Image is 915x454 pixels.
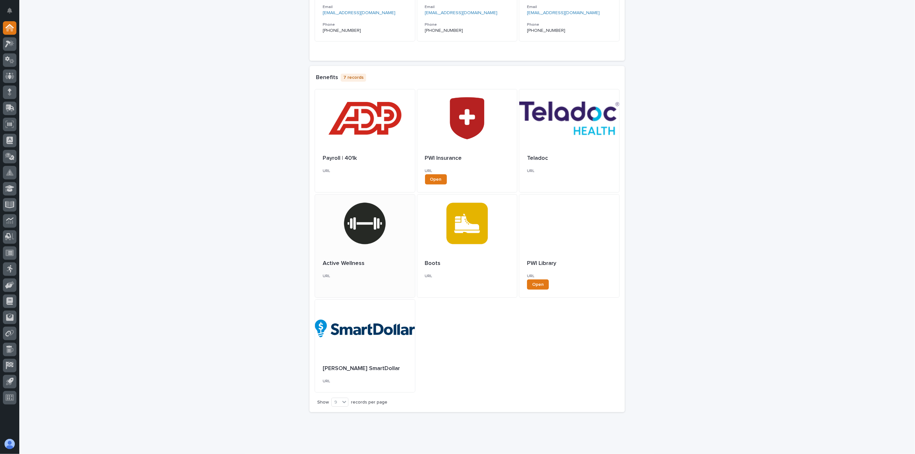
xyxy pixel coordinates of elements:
a: [PERSON_NAME] SmartDollarURL [315,299,415,393]
p: [PERSON_NAME] SmartDollar [323,365,407,372]
div: Notifications [8,8,16,18]
a: Active WellnessURL [315,194,415,298]
span: Open [532,282,544,287]
h3: URL [527,168,612,174]
button: Notifications [3,4,16,17]
p: PWI Insurance [425,155,510,162]
h3: Phone [425,22,510,27]
h3: URL [323,168,407,174]
button: users-avatar [3,437,16,451]
a: [EMAIL_ADDRESS][DOMAIN_NAME] [323,11,395,15]
h3: Email [323,5,407,10]
h1: Benefits [316,74,338,81]
h3: Phone [323,22,407,27]
a: BootsURL [417,194,518,298]
p: Active Wellness [323,260,407,267]
a: PWI LibraryURLOpen [519,194,620,298]
h3: URL [425,274,510,279]
a: Open [425,174,447,185]
h3: URL [323,274,407,279]
p: Payroll | 401k [323,155,407,162]
a: [EMAIL_ADDRESS][DOMAIN_NAME] [425,11,498,15]
a: [PHONE_NUMBER] [425,28,463,33]
h3: URL [527,274,612,279]
h3: Email [527,5,612,10]
a: Open [527,279,549,290]
h3: URL [425,168,510,174]
p: Teladoc [527,155,612,162]
h3: Phone [527,22,612,27]
h3: URL [323,379,407,384]
a: PWI InsuranceURLOpen [417,89,518,193]
p: Boots [425,260,510,267]
span: Open [430,177,442,182]
p: Show [317,400,329,405]
p: PWI Library [527,260,612,267]
a: Payroll | 401kURL [315,89,415,193]
a: [PHONE_NUMBER] [323,28,361,33]
a: [EMAIL_ADDRESS][DOMAIN_NAME] [527,11,600,15]
p: records per page [351,400,387,405]
h3: Email [425,5,510,10]
a: [PHONE_NUMBER] [527,28,565,33]
p: 7 records [341,74,366,82]
a: TeladocURL [519,89,620,193]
